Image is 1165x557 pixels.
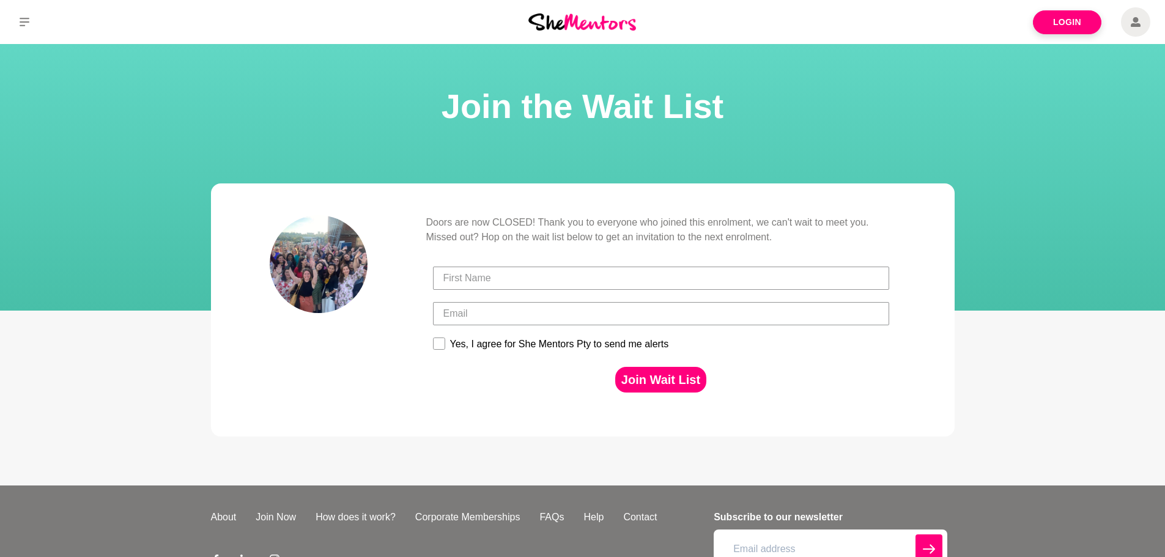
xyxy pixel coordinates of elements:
[405,510,530,525] a: Corporate Memberships
[306,510,405,525] a: How does it work?
[433,267,889,290] input: First Name
[530,510,574,525] a: FAQs
[615,367,706,393] button: Join Wait List
[714,510,947,525] h4: Subscribe to our newsletter
[433,302,889,325] input: Email
[574,510,613,525] a: Help
[1033,10,1101,34] a: Login
[528,13,636,30] img: She Mentors Logo
[15,83,1150,130] h1: Join the Wait List
[613,510,667,525] a: Contact
[426,215,896,245] p: Doors are now CLOSED! Thank you to everyone who joined this enrolment, we can't wait to meet you....
[450,339,669,350] div: Yes, I agree for She Mentors Pty to send me alerts
[201,510,246,525] a: About
[246,510,306,525] a: Join Now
